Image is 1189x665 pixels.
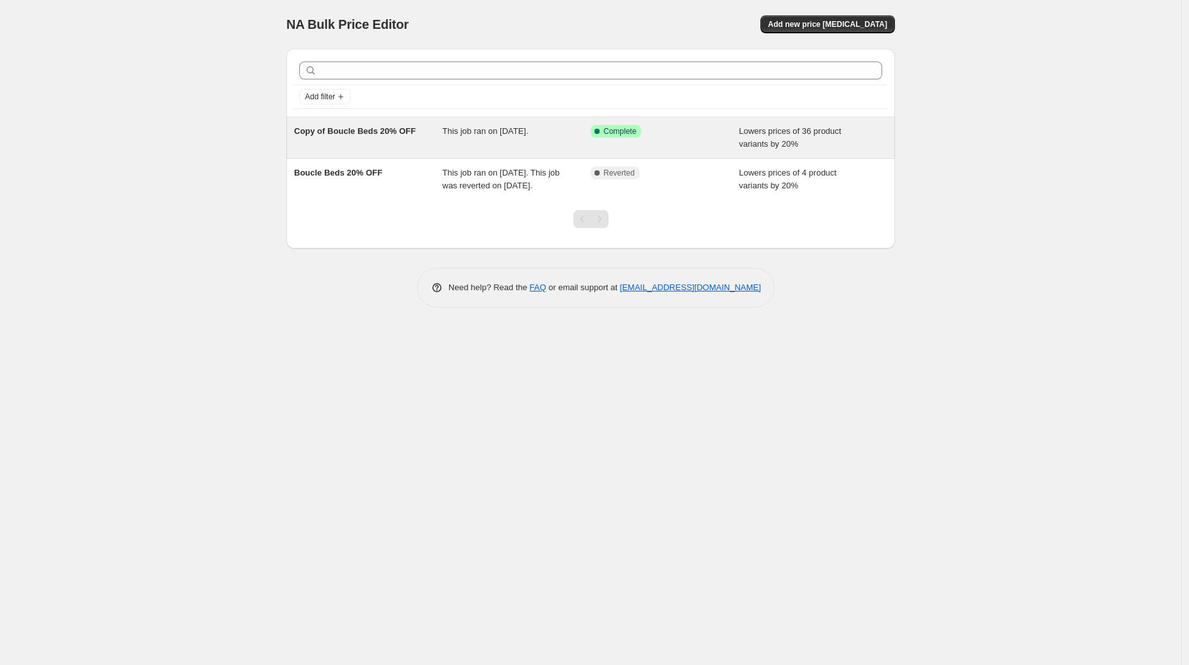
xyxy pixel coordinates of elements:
span: Add filter [305,92,335,102]
button: Add new price [MEDICAL_DATA] [760,15,895,33]
span: Lowers prices of 36 product variants by 20% [739,126,842,149]
span: Lowers prices of 4 product variants by 20% [739,168,837,190]
span: Need help? Read the [448,283,530,292]
span: or email support at [546,283,620,292]
a: FAQ [530,283,546,292]
a: [EMAIL_ADDRESS][DOMAIN_NAME] [620,283,761,292]
button: Add filter [299,89,350,104]
span: This job ran on [DATE]. [443,126,529,136]
span: Add new price [MEDICAL_DATA] [768,19,887,29]
span: This job ran on [DATE]. This job was reverted on [DATE]. [443,168,560,190]
span: Complete [603,126,636,136]
span: NA Bulk Price Editor [286,17,409,31]
span: Copy of Boucle Beds 20% OFF [294,126,416,136]
span: Reverted [603,168,635,178]
span: Boucle Beds 20% OFF [294,168,382,177]
nav: Pagination [573,210,609,228]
